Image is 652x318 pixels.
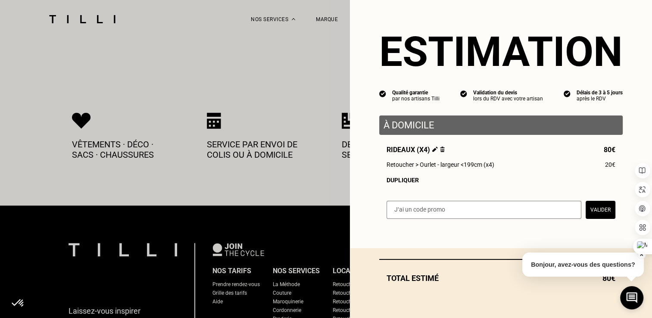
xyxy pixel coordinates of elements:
div: Délais de 3 à 5 jours [577,90,623,96]
span: Retoucher > Ourlet - largeur <199cm (x4) [387,161,494,168]
div: Validation du devis [473,90,543,96]
div: après le RDV [577,96,623,102]
img: icon list info [564,90,571,97]
img: Supprimer [440,147,445,152]
section: Estimation [379,28,623,76]
span: 20€ [605,161,615,168]
div: Dupliquer [387,177,615,184]
button: X [637,249,646,259]
p: Bonjour, avez-vous des questions? [522,253,644,277]
div: Qualité garantie [392,90,440,96]
div: Total estimé [379,274,623,283]
div: par nos artisans Tilli [392,96,440,102]
span: 80€ [604,146,615,154]
button: Valider [586,201,615,219]
input: J‘ai un code promo [387,201,581,219]
img: icon list info [460,90,467,97]
img: Éditer [432,147,438,152]
div: lors du RDV avec votre artisan [473,96,543,102]
span: Rideaux (x4) [387,146,445,154]
p: À domicile [384,120,618,131]
img: icon list info [379,90,386,97]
